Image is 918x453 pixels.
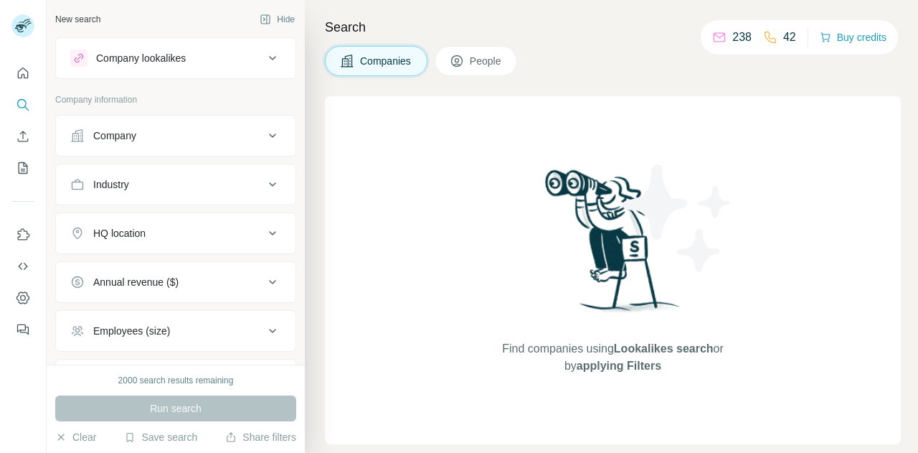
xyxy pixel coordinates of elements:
button: Company [56,118,295,153]
button: Clear [55,430,96,444]
span: Companies [360,54,412,68]
button: Use Surfe on LinkedIn [11,222,34,248]
div: 2000 search results remaining [118,374,234,387]
button: Buy credits [820,27,886,47]
p: Company information [55,93,296,106]
div: New search [55,13,100,26]
div: Industry [93,177,129,192]
button: Save search [124,430,197,444]
button: Hide [250,9,305,30]
img: Surfe Illustration - Stars [613,154,742,283]
button: HQ location [56,216,295,251]
div: Employees (size) [93,324,170,338]
button: Use Surfe API [11,253,34,279]
button: Industry [56,167,295,202]
button: Employees (size) [56,314,295,348]
button: Feedback [11,317,34,342]
button: Share filters [225,430,296,444]
button: Annual revenue ($) [56,265,295,299]
button: My lists [11,155,34,181]
div: HQ location [93,226,146,240]
button: Enrich CSV [11,123,34,149]
button: Quick start [11,60,34,86]
div: Company lookalikes [96,51,186,65]
span: Lookalikes search [614,342,714,355]
div: Company [93,129,136,143]
button: Technologies [56,363,295,397]
h4: Search [325,17,901,37]
span: People [470,54,503,68]
button: Search [11,92,34,118]
p: 238 [732,29,752,46]
button: Company lookalikes [56,41,295,75]
span: applying Filters [577,360,661,372]
img: Surfe Illustration - Woman searching with binoculars [539,166,688,326]
span: Find companies using or by [498,340,727,375]
button: Dashboard [11,285,34,311]
div: Annual revenue ($) [93,275,179,289]
p: 42 [783,29,796,46]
